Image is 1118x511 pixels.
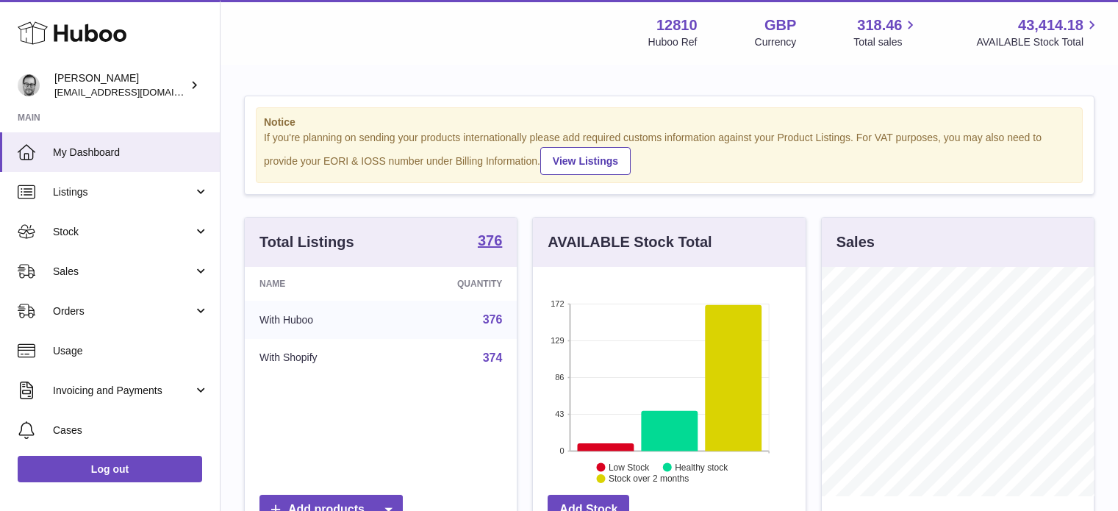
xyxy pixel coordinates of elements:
[53,185,193,199] span: Listings
[656,15,698,35] strong: 12810
[54,71,187,99] div: [PERSON_NAME]
[755,35,797,49] div: Currency
[609,462,650,472] text: Low Stock
[245,301,392,339] td: With Huboo
[264,115,1075,129] strong: Notice
[53,384,193,398] span: Invoicing and Payments
[556,410,565,418] text: 43
[478,233,502,248] strong: 376
[259,232,354,252] h3: Total Listings
[392,267,517,301] th: Quantity
[976,15,1100,49] a: 43,414.18 AVAILABLE Stock Total
[53,225,193,239] span: Stock
[245,339,392,377] td: With Shopify
[483,351,503,364] a: 374
[245,267,392,301] th: Name
[853,35,919,49] span: Total sales
[53,265,193,279] span: Sales
[483,313,503,326] a: 376
[53,344,209,358] span: Usage
[53,424,209,437] span: Cases
[53,146,209,160] span: My Dashboard
[18,456,202,482] a: Log out
[551,336,564,345] text: 129
[764,15,796,35] strong: GBP
[53,304,193,318] span: Orders
[540,147,631,175] a: View Listings
[648,35,698,49] div: Huboo Ref
[853,15,919,49] a: 318.46 Total sales
[556,373,565,382] text: 86
[609,474,689,484] text: Stock over 2 months
[560,446,565,455] text: 0
[551,299,564,308] text: 172
[18,74,40,96] img: internalAdmin-12810@internal.huboo.com
[675,462,728,472] text: Healthy stock
[836,232,875,252] h3: Sales
[1018,15,1083,35] span: 43,414.18
[54,86,216,98] span: [EMAIL_ADDRESS][DOMAIN_NAME]
[976,35,1100,49] span: AVAILABLE Stock Total
[548,232,712,252] h3: AVAILABLE Stock Total
[857,15,902,35] span: 318.46
[478,233,502,251] a: 376
[264,131,1075,175] div: If you're planning on sending your products internationally please add required customs informati...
